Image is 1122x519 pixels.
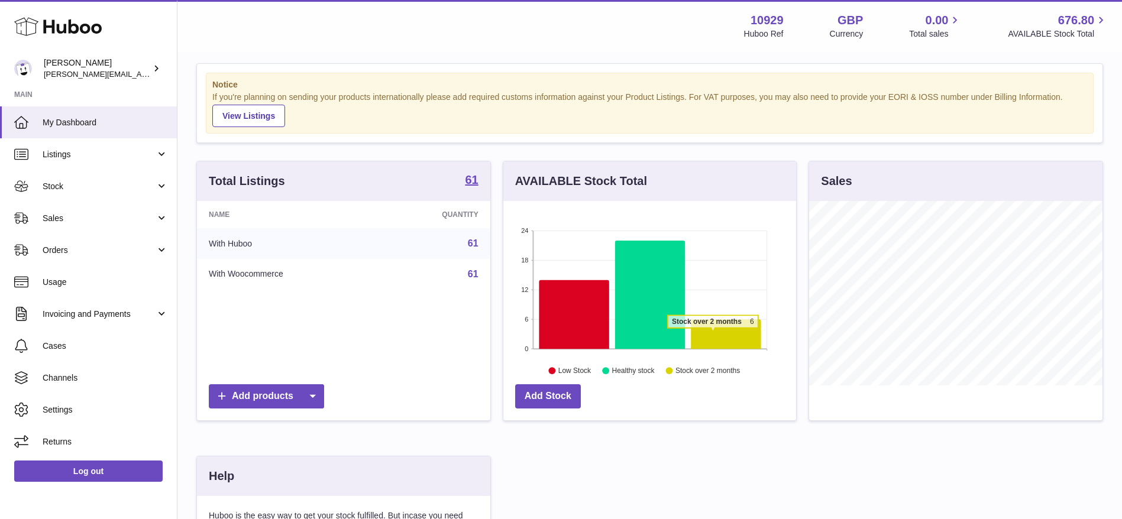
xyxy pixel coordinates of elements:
[43,404,168,416] span: Settings
[830,28,864,40] div: Currency
[744,28,784,40] div: Huboo Ref
[468,238,478,248] a: 61
[672,317,742,326] tspan: Stock over 2 months
[751,12,784,28] strong: 10929
[44,57,150,80] div: [PERSON_NAME]
[1008,28,1108,40] span: AVAILABLE Stock Total
[197,228,379,259] td: With Huboo
[515,173,647,189] h3: AVAILABLE Stock Total
[525,345,528,352] text: 0
[379,201,490,228] th: Quantity
[212,105,285,127] a: View Listings
[465,174,478,188] a: 61
[43,245,156,256] span: Orders
[197,259,379,290] td: With Woocommerce
[43,340,168,352] span: Cases
[521,227,528,234] text: 24
[909,12,962,40] a: 0.00 Total sales
[750,317,754,326] tspan: 6
[43,277,168,288] span: Usage
[43,117,168,128] span: My Dashboard
[521,257,528,264] text: 18
[43,181,156,192] span: Stock
[43,149,156,160] span: Listings
[14,60,32,77] img: thomas@otesports.co.uk
[43,309,156,320] span: Invoicing and Payments
[197,201,379,228] th: Name
[821,173,852,189] h3: Sales
[926,12,949,28] span: 0.00
[1058,12,1094,28] span: 676.80
[14,460,163,482] a: Log out
[675,366,740,375] text: Stock over 2 months
[209,173,285,189] h3: Total Listings
[209,468,234,484] h3: Help
[612,366,655,375] text: Healthy stock
[43,372,168,384] span: Channels
[521,286,528,293] text: 12
[212,79,1087,90] strong: Notice
[212,92,1087,127] div: If you're planning on sending your products internationally please add required customs informati...
[515,384,581,408] a: Add Stock
[525,316,528,323] text: 6
[209,384,324,408] a: Add products
[909,28,962,40] span: Total sales
[43,436,168,447] span: Returns
[1008,12,1108,40] a: 676.80 AVAILABLE Stock Total
[468,269,478,279] a: 61
[465,174,478,186] strong: 61
[558,366,591,375] text: Low Stock
[44,69,237,79] span: [PERSON_NAME][EMAIL_ADDRESS][DOMAIN_NAME]
[43,213,156,224] span: Sales
[838,12,863,28] strong: GBP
